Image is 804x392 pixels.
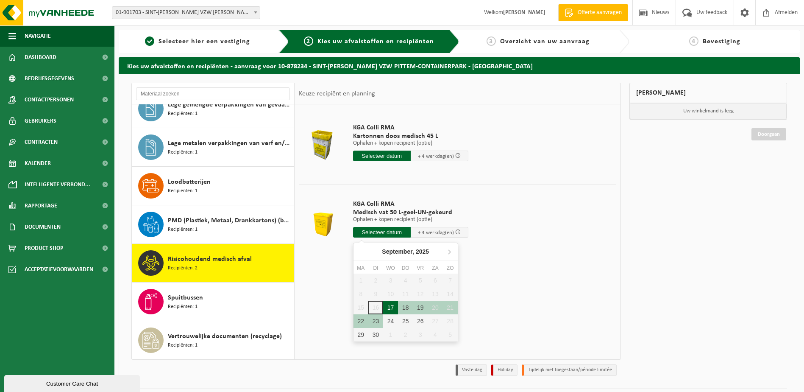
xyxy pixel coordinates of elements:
[353,132,468,140] span: Kartonnen doos medisch 45 L
[25,89,74,110] span: Contactpersonen
[630,103,787,119] p: Uw winkelmand is leeg
[522,364,617,376] li: Tijdelijk niet toegestaan/période limitée
[487,36,496,46] span: 3
[132,205,294,244] button: PMD (Plastiek, Metaal, Drankkartons) (bedrijven) Recipiënten: 1
[368,328,383,342] div: 30
[456,364,487,376] li: Vaste dag
[25,25,51,47] span: Navigatie
[368,264,383,272] div: di
[428,264,442,272] div: za
[368,314,383,328] div: 23
[119,57,800,74] h2: Kies uw afvalstoffen en recipiënten - aanvraag voor 10-878234 - SINT-[PERSON_NAME] VZW PITTEM-CON...
[168,293,203,303] span: Spuitbussen
[25,68,74,89] span: Bedrijfsgegevens
[159,38,250,45] span: Selecteer hier een vestiging
[168,138,292,148] span: Lege metalen verpakkingen van verf en/of inkt (schraapschoon)
[689,36,698,46] span: 4
[353,140,468,146] p: Ophalen + kopen recipient (optie)
[317,38,434,45] span: Kies uw afvalstoffen en recipiënten
[629,83,787,103] div: [PERSON_NAME]
[503,9,545,16] strong: [PERSON_NAME]
[353,227,411,238] input: Selecteer datum
[25,153,51,174] span: Kalender
[398,301,413,314] div: 18
[168,331,282,342] span: Vertrouwelijke documenten (recyclage)
[25,195,57,216] span: Rapportage
[413,301,428,314] div: 19
[398,314,413,328] div: 25
[413,314,428,328] div: 26
[353,264,368,272] div: ma
[703,38,740,45] span: Bevestiging
[751,128,786,140] a: Doorgaan
[383,314,398,328] div: 24
[353,217,468,223] p: Ophalen + kopen recipient (optie)
[168,226,198,234] span: Recipiënten: 1
[398,264,413,272] div: do
[132,244,294,283] button: Risicohoudend medisch afval Recipiënten: 2
[168,254,252,264] span: Risicohoudend medisch afval
[304,36,313,46] span: 2
[353,314,368,328] div: 22
[353,328,368,342] div: 29
[132,90,294,128] button: Lege gemengde verpakkingen van gevaarlijke stoffen Recipiënten: 1
[25,132,58,153] span: Contracten
[25,174,90,195] span: Intelligente verbond...
[168,100,292,110] span: Lege gemengde verpakkingen van gevaarlijke stoffen
[398,328,413,342] div: 2
[413,264,428,272] div: vr
[25,216,61,238] span: Documenten
[168,110,198,118] span: Recipiënten: 1
[168,148,198,157] span: Recipiënten: 1
[168,264,198,272] span: Recipiënten: 2
[353,151,411,161] input: Selecteer datum
[353,208,468,217] span: Medisch vat 50 L-geel-UN-gekeurd
[353,123,468,132] span: KGA Colli RMA
[576,8,624,17] span: Offerte aanvragen
[418,230,454,235] span: + 4 werkdag(en)
[378,245,432,258] div: September,
[416,249,429,255] i: 2025
[383,264,398,272] div: wo
[132,283,294,321] button: Spuitbussen Recipiënten: 1
[25,238,63,259] span: Product Shop
[112,7,260,19] span: 01-901703 - SINT-JOZEF KLINIEK VZW PITTEM - PITTEM
[491,364,517,376] li: Holiday
[168,177,211,187] span: Loodbatterijen
[25,259,93,280] span: Acceptatievoorwaarden
[132,167,294,205] button: Loodbatterijen Recipiënten: 1
[123,36,272,47] a: 1Selecteer hier een vestiging
[168,303,198,311] span: Recipiënten: 1
[112,6,260,19] span: 01-901703 - SINT-JOZEF KLINIEK VZW PITTEM - PITTEM
[168,342,198,350] span: Recipiënten: 1
[132,128,294,167] button: Lege metalen verpakkingen van verf en/of inkt (schraapschoon) Recipiënten: 1
[383,301,398,314] div: 17
[443,264,458,272] div: zo
[132,321,294,359] button: Vertrouwelijke documenten (recyclage) Recipiënten: 1
[25,110,56,132] span: Gebruikers
[168,216,292,226] span: PMD (Plastiek, Metaal, Drankkartons) (bedrijven)
[558,4,628,21] a: Offerte aanvragen
[145,36,154,46] span: 1
[383,328,398,342] div: 1
[4,373,142,392] iframe: chat widget
[418,154,454,159] span: + 4 werkdag(en)
[168,187,198,195] span: Recipiënten: 1
[136,87,290,100] input: Materiaal zoeken
[413,328,428,342] div: 3
[25,47,56,68] span: Dashboard
[295,83,379,104] div: Keuze recipiënt en planning
[500,38,590,45] span: Overzicht van uw aanvraag
[353,200,468,208] span: KGA Colli RMA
